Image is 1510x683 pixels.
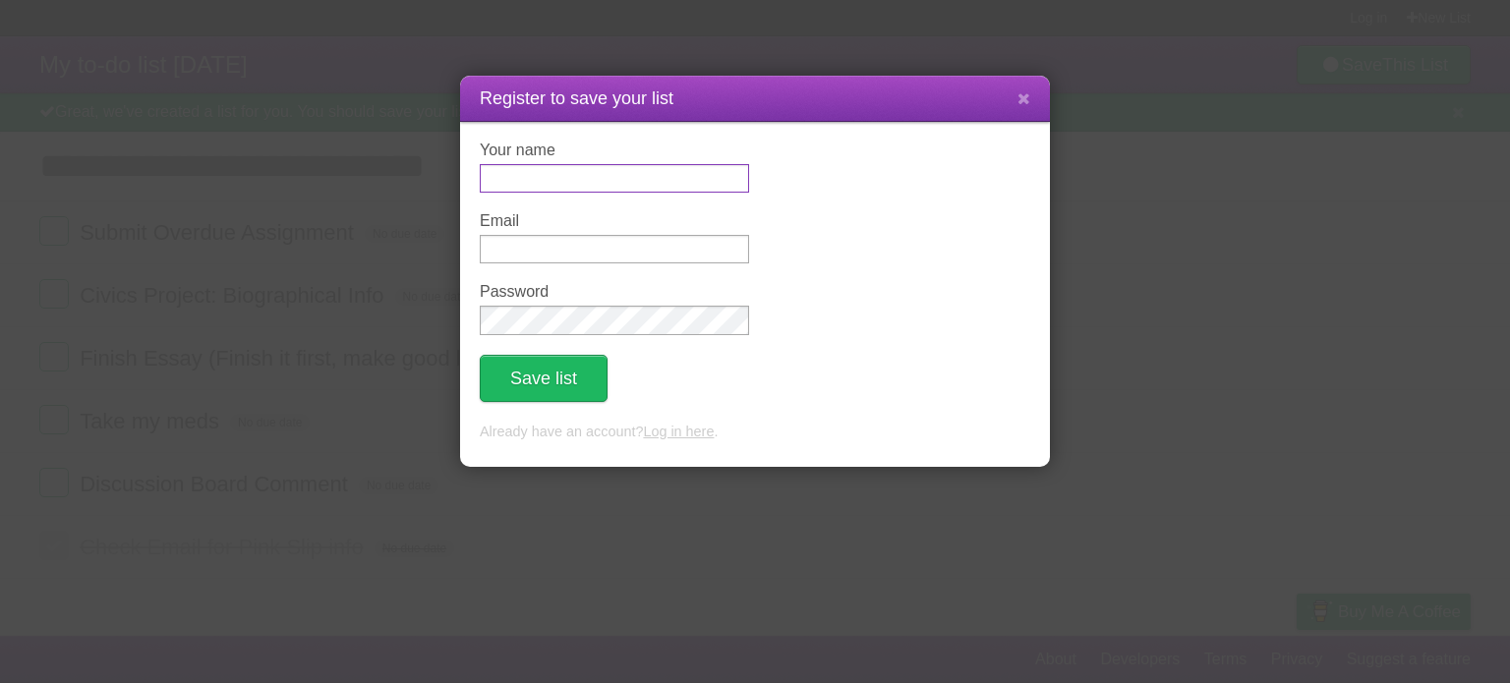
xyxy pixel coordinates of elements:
label: Password [480,283,749,301]
button: Save list [480,355,608,402]
a: Log in here [643,424,714,439]
label: Your name [480,142,749,159]
h1: Register to save your list [480,85,1030,112]
p: Already have an account? . [480,422,1030,443]
label: Email [480,212,749,230]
